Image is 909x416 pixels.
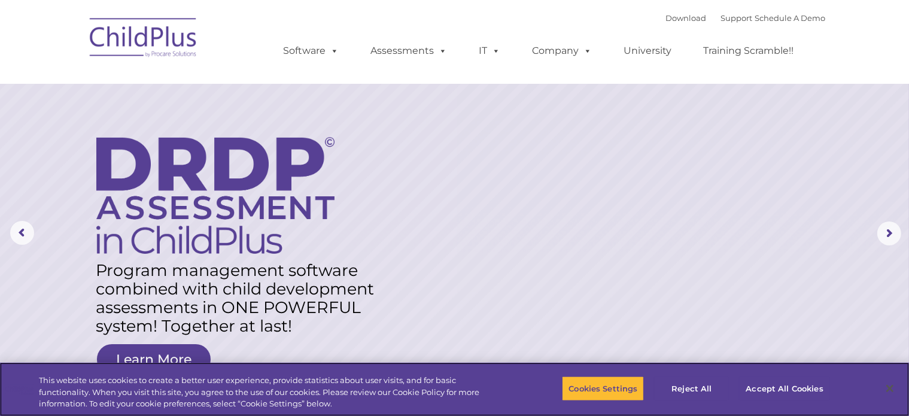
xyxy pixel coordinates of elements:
a: Download [666,13,707,23]
a: Support [721,13,753,23]
div: This website uses cookies to create a better user experience, provide statistics about user visit... [39,375,500,410]
a: Schedule A Demo [755,13,826,23]
rs-layer: Program management software combined with child development assessments in ONE POWERFUL system! T... [96,261,387,335]
a: Company [521,39,604,63]
a: Learn More [97,344,211,375]
a: Software [272,39,351,63]
span: Last name [166,79,203,88]
a: Training Scramble!! [692,39,806,63]
button: Close [877,375,903,402]
button: Reject All [654,376,729,401]
button: Cookies Settings [562,376,644,401]
img: ChildPlus by Procare Solutions [84,10,203,69]
a: University [612,39,684,63]
font: | [666,13,826,23]
button: Accept All Cookies [739,376,829,401]
span: Phone number [166,128,217,137]
a: Assessments [359,39,460,63]
img: DRDP Assessment in ChildPlus [96,137,335,254]
a: IT [467,39,513,63]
